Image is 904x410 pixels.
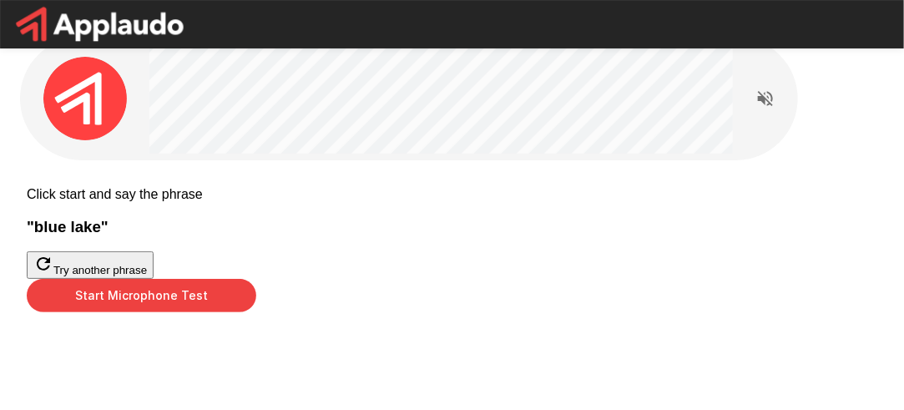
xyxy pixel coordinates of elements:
[43,57,127,140] img: applaudo_avatar.png
[27,279,256,312] button: Start Microphone Test
[27,251,154,279] button: Try another phrase
[749,82,782,115] button: Read questions aloud
[27,187,877,202] p: Click start and say the phrase
[27,218,877,236] h3: " blue lake "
